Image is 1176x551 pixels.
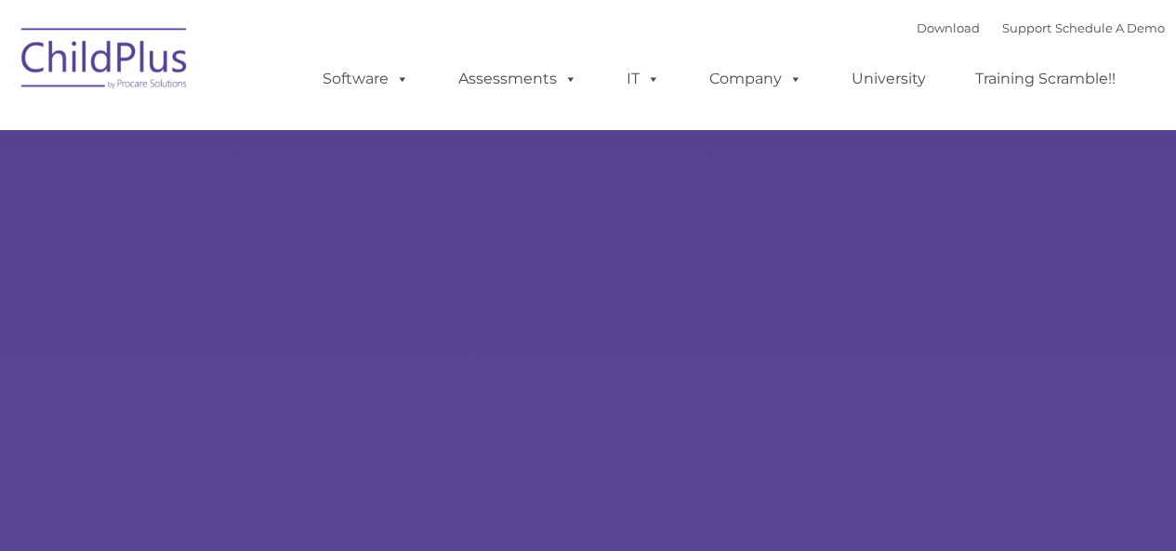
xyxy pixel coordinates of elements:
[917,20,1165,35] font: |
[608,60,679,98] a: IT
[304,60,428,98] a: Software
[957,60,1134,98] a: Training Scramble!!
[440,60,596,98] a: Assessments
[917,20,980,35] a: Download
[1002,20,1051,35] a: Support
[833,60,945,98] a: University
[691,60,821,98] a: Company
[12,15,198,108] img: ChildPlus by Procare Solutions
[1055,20,1165,35] a: Schedule A Demo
